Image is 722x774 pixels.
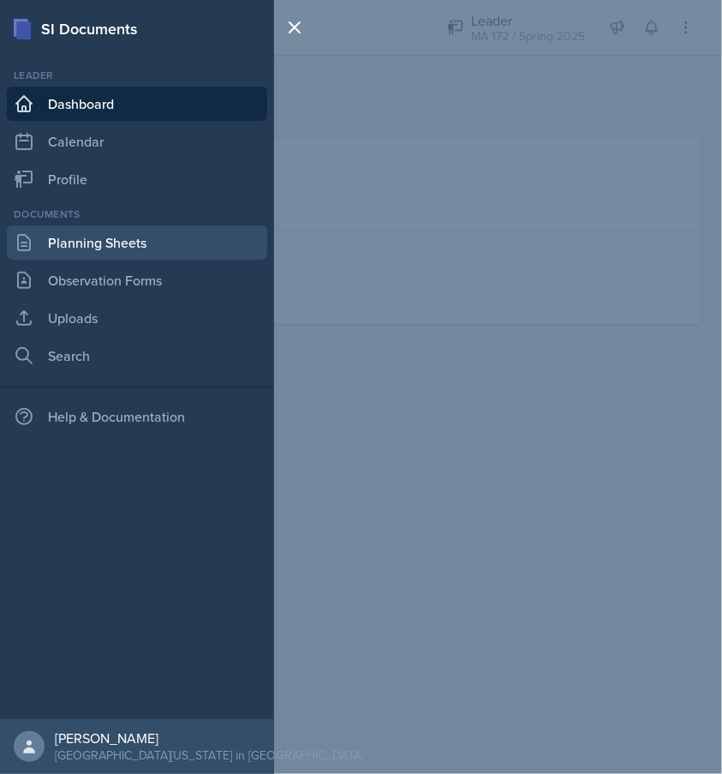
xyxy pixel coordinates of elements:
[7,263,267,297] a: Observation Forms
[7,207,267,222] div: Documents
[7,399,267,434] div: Help & Documentation
[7,339,267,373] a: Search
[7,124,267,159] a: Calendar
[7,87,267,121] a: Dashboard
[7,68,267,83] div: Leader
[55,747,364,764] div: [GEOGRAPHIC_DATA][US_STATE] in [GEOGRAPHIC_DATA]
[7,162,267,196] a: Profile
[55,729,364,747] div: [PERSON_NAME]
[7,301,267,335] a: Uploads
[7,225,267,260] a: Planning Sheets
